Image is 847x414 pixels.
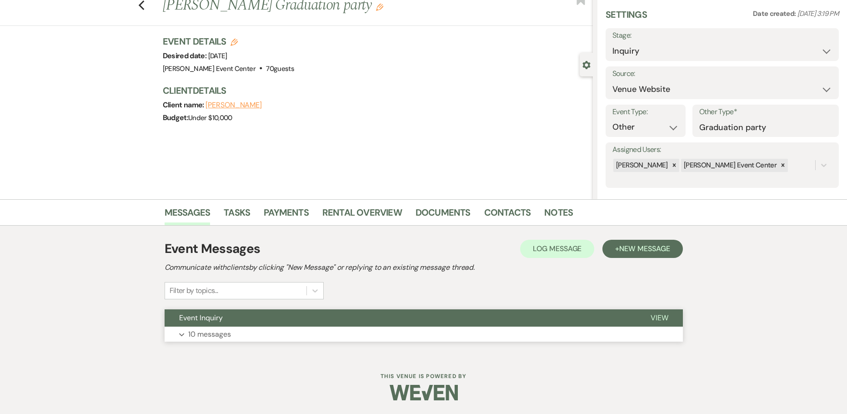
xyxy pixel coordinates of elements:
h3: Event Details [163,35,295,48]
span: [PERSON_NAME] Event Center [163,64,256,73]
span: Event Inquiry [179,313,223,323]
button: +New Message [602,240,682,258]
button: Close lead details [582,60,591,69]
img: Weven Logo [390,377,458,409]
span: Date created: [753,9,797,18]
h2: Communicate with clients by clicking "New Message" or replying to an existing message thread. [165,262,683,273]
h3: Client Details [163,84,584,97]
span: Client name: [163,100,206,110]
span: Log Message [533,244,581,253]
span: [DATE] [208,51,227,61]
span: New Message [619,244,670,253]
button: Event Inquiry [165,309,636,327]
a: Contacts [484,205,531,225]
label: Assigned Users: [612,143,832,157]
a: Rental Overview [322,205,402,225]
button: Edit [376,3,383,11]
a: Messages [165,205,210,225]
label: Event Type: [612,106,679,119]
label: Other Type* [699,106,832,119]
span: 70 guests [266,64,294,73]
a: Payments [264,205,309,225]
span: Desired date: [163,51,208,61]
span: [DATE] 3:19 PM [797,9,839,18]
label: Stage: [612,29,832,42]
span: Budget: [163,113,189,122]
button: View [636,309,683,327]
p: 10 messages [188,328,231,340]
button: Log Message [520,240,594,258]
div: [PERSON_NAME] [613,159,669,172]
a: Documents [416,205,471,225]
span: Under $10,000 [188,113,232,122]
button: 10 messages [165,327,683,342]
div: Filter by topics... [170,285,218,296]
span: View [651,313,668,323]
h3: Settings [606,8,647,28]
h1: Event Messages [165,239,261,258]
button: [PERSON_NAME] [205,101,262,109]
label: Source: [612,67,832,81]
div: [PERSON_NAME] Event Center [681,159,778,172]
a: Notes [544,205,573,225]
a: Tasks [224,205,250,225]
